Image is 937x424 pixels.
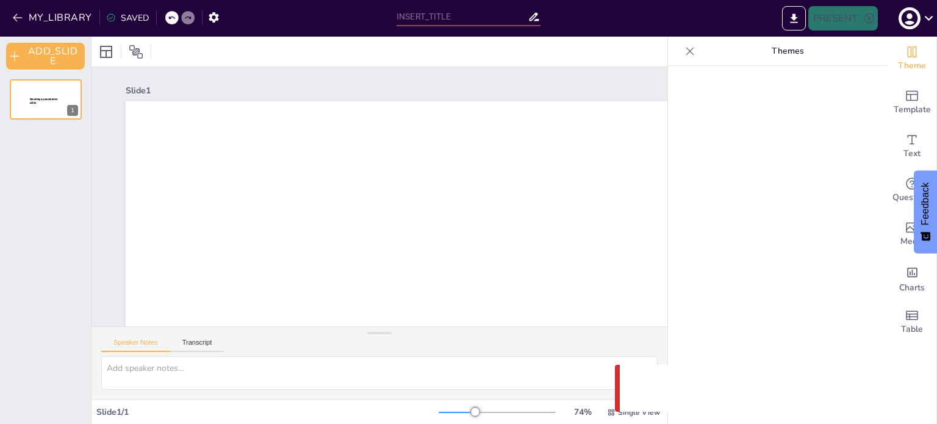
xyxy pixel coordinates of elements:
[106,12,149,24] div: SAVED
[898,59,926,73] span: Theme
[888,37,936,81] div: Change the overall theme
[888,168,936,212] div: Get real-time input from your audience
[901,323,923,336] span: Table
[6,43,85,70] button: ADD_SLIDE
[397,8,528,26] input: INSERT_TITLE
[30,98,58,104] span: Sendsteps presentation editor
[892,191,932,204] span: Questions
[888,124,936,168] div: Add text boxes
[900,235,924,248] span: Media
[920,182,931,225] span: Feedback
[96,42,116,62] div: Layout
[808,6,878,31] button: PRESENT
[654,381,888,396] p: Something went wrong with the request. (CORS)
[568,406,597,418] div: 74 %
[126,85,855,96] div: Slide 1
[782,6,806,31] button: EXPORT_TO_POWERPOINT
[67,105,78,116] div: 1
[888,212,936,256] div: Add images, graphics, shapes or video
[101,339,170,352] button: Speaker Notes
[10,79,82,120] div: 1
[700,37,875,66] p: Themes
[894,103,931,117] span: Template
[899,281,925,295] span: Charts
[888,256,936,300] div: Add charts and graphs
[888,81,936,124] div: Add ready made slides
[914,170,937,253] button: Feedback - Show survey
[170,339,224,352] button: Transcript
[129,45,143,59] span: Position
[888,300,936,344] div: Add a table
[96,406,439,418] div: Slide 1 / 1
[903,147,921,160] span: Text
[9,8,97,27] button: MY_LIBRARY
[364,323,699,404] span: Sendsteps presentation editor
